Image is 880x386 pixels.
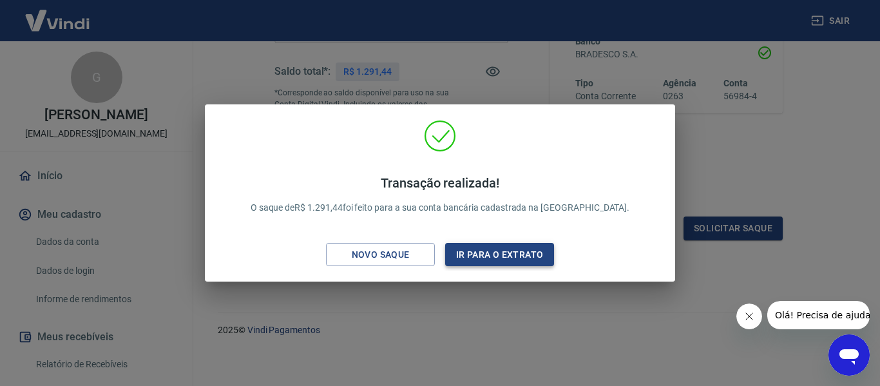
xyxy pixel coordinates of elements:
button: Novo saque [326,243,435,267]
iframe: Mensagem da empresa [767,301,870,329]
p: O saque de R$ 1.291,44 foi feito para a sua conta bancária cadastrada na [GEOGRAPHIC_DATA]. [251,175,630,215]
iframe: Botão para abrir a janela de mensagens [828,334,870,376]
iframe: Fechar mensagem [736,304,762,329]
div: Novo saque [336,247,425,263]
button: Ir para o extrato [445,243,554,267]
h4: Transação realizada! [251,175,630,191]
span: Olá! Precisa de ajuda? [8,9,108,19]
